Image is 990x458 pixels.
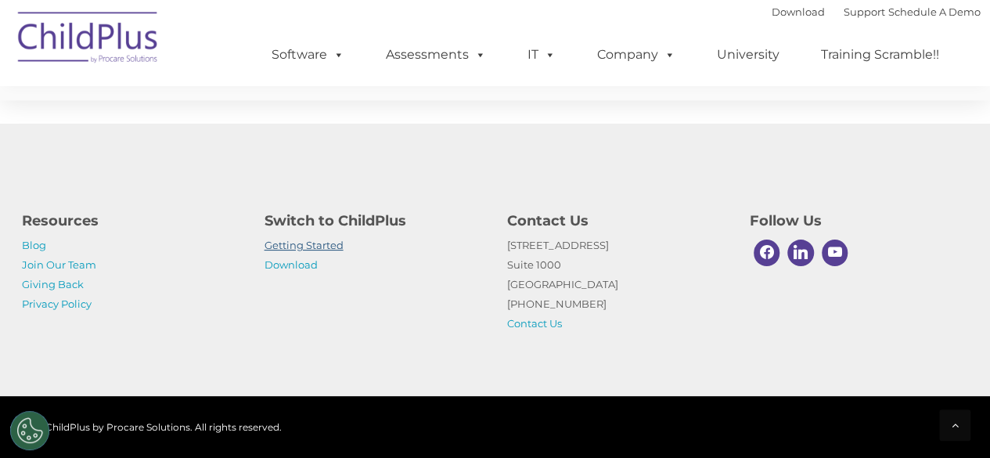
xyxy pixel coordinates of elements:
h4: Resources [22,210,241,232]
a: IT [512,39,571,70]
a: Download [772,5,825,18]
h4: Contact Us [507,210,726,232]
a: Giving Back [22,278,84,290]
font: | [772,5,981,18]
button: Cookies Settings [10,411,49,450]
a: Download [265,258,318,271]
a: Company [581,39,691,70]
a: Facebook [750,236,784,270]
a: Training Scramble!! [805,39,955,70]
h4: Follow Us [750,210,969,232]
a: Getting Started [265,239,344,251]
a: University [701,39,795,70]
a: Privacy Policy [22,298,92,310]
a: Schedule A Demo [888,5,981,18]
a: Software [256,39,360,70]
a: Blog [22,239,46,251]
a: Assessments [370,39,502,70]
p: [STREET_ADDRESS] Suite 1000 [GEOGRAPHIC_DATA] [PHONE_NUMBER] [507,236,726,334]
a: Join Our Team [22,258,96,271]
a: Youtube [818,236,852,270]
a: Contact Us [507,317,562,330]
h4: Switch to ChildPlus [265,210,484,232]
span: © 2025 ChildPlus by Procare Solutions. All rights reserved. [10,421,282,433]
img: ChildPlus by Procare Solutions [10,1,167,79]
a: Linkedin [783,236,818,270]
a: Support [844,5,885,18]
